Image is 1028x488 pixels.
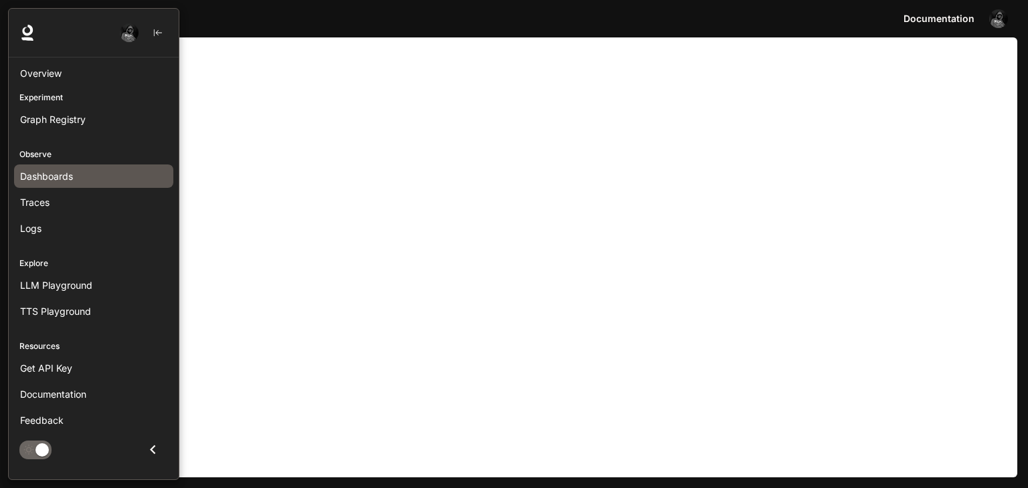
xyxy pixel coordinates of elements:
[14,408,173,432] a: Feedback
[35,442,49,457] span: Dark mode toggle
[20,304,91,318] span: TTS Playground
[20,169,73,183] span: Dashboards
[904,11,974,27] span: Documentation
[20,387,86,401] span: Documentation
[20,361,72,375] span: Get API Key
[14,217,173,240] a: Logs
[898,5,980,32] a: Documentation
[9,92,179,104] p: Experiment
[20,195,50,209] span: Traces
[985,5,1012,32] button: User avatar
[20,112,86,126] span: Graph Registry
[14,164,173,188] a: Dashboards
[9,257,179,269] p: Explore
[989,9,1008,28] img: User avatar
[14,299,173,323] a: TTS Playground
[9,340,179,352] p: Resources
[11,37,1017,488] iframe: Documentation
[14,191,173,214] a: Traces
[20,278,92,292] span: LLM Playground
[35,5,109,32] button: All workspaces
[20,221,41,235] span: Logs
[138,436,168,463] button: Close drawer
[14,62,173,85] a: Overview
[20,413,64,427] span: Feedback
[116,19,143,46] button: User avatar
[20,66,62,80] span: Overview
[14,356,173,380] a: Get API Key
[120,23,139,42] img: User avatar
[9,148,179,160] p: Observe
[14,108,173,131] a: Graph Registry
[14,382,173,406] a: Documentation
[14,273,173,297] a: LLM Playground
